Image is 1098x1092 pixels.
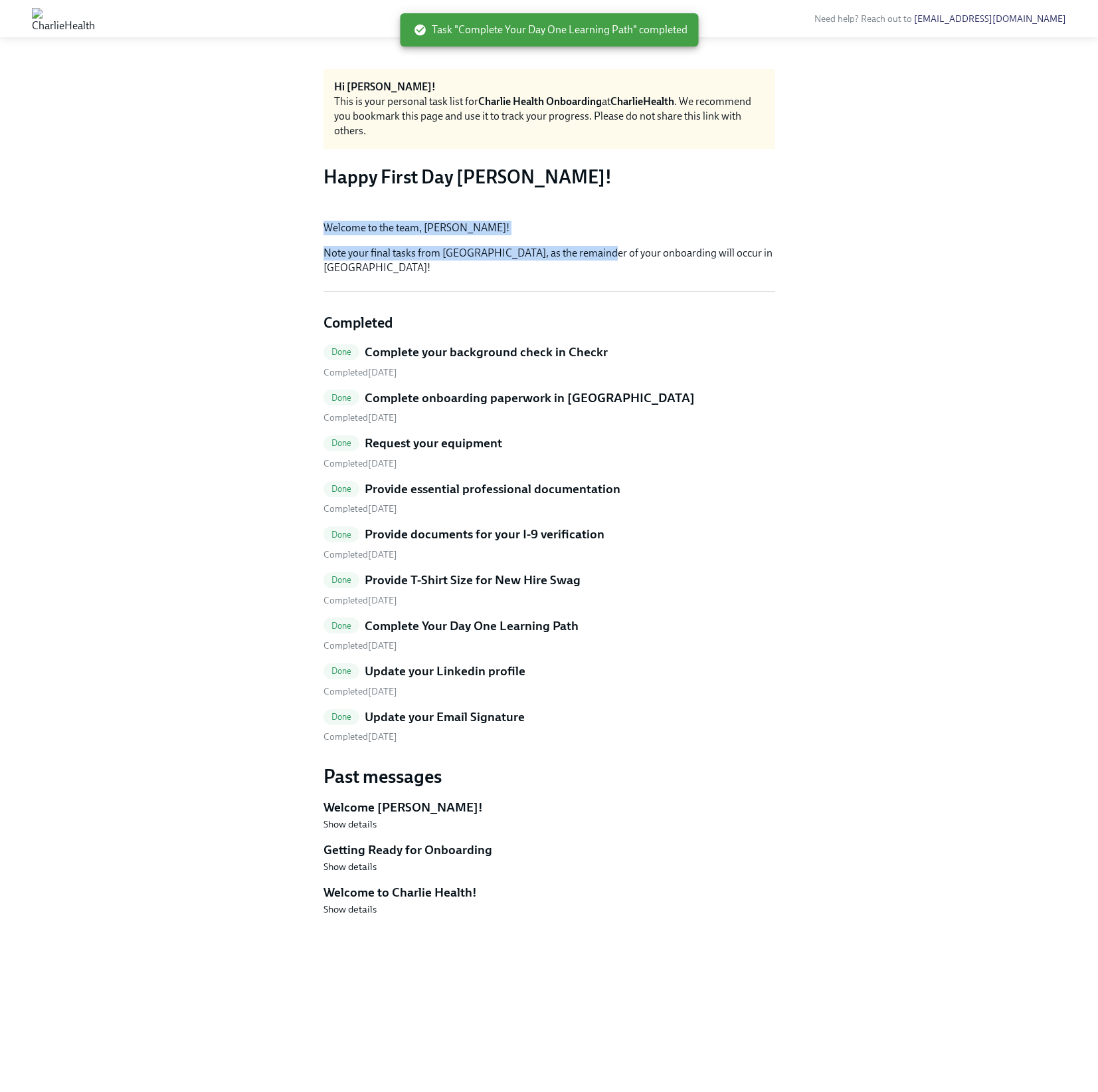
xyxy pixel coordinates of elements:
[323,549,397,560] span: Wednesday, September 3rd 2025, 5:01 pm
[323,712,360,722] span: Done
[323,438,360,448] span: Done
[365,526,604,543] h5: Provide documents for your I-9 verification
[323,347,360,357] span: Done
[365,389,695,407] h5: Complete onboarding paperwork in [GEOGRAPHIC_DATA]
[323,663,775,698] a: DoneUpdate your Linkedin profile Completed[DATE]
[323,393,360,403] span: Done
[914,13,1066,25] a: [EMAIL_ADDRESS][DOMAIN_NAME]
[323,484,360,494] span: Done
[323,818,377,831] button: Show details
[32,8,95,29] img: CharlieHealth
[323,595,397,606] span: Wednesday, September 3rd 2025, 5:01 pm
[334,94,765,138] div: This is your personal task list for at . We recommend you bookmark this page and use it to track ...
[323,313,775,333] h4: Completed
[323,389,775,425] a: DoneComplete onboarding paperwork in [GEOGRAPHIC_DATA] Completed[DATE]
[365,617,579,635] h5: Complete Your Day One Learning Path
[323,165,775,189] h3: Happy First Day [PERSON_NAME]!
[323,503,397,514] span: Wednesday, September 3rd 2025, 5:00 pm
[323,903,377,916] button: Show details
[814,13,1066,25] span: Need help? Reach out to
[323,344,775,379] a: DoneComplete your background check in Checkr Completed[DATE]
[323,841,775,859] h5: Getting Ready for Onboarding
[323,709,775,744] a: DoneUpdate your Email Signature Completed[DATE]
[334,80,436,93] strong: Hi [PERSON_NAME]!
[323,666,360,676] span: Done
[365,572,581,589] h5: Provide T-Shirt Size for New Hire Swag
[413,23,687,37] span: Task "Complete Your Day One Learning Path" completed
[323,246,775,275] p: Note your final tasks from [GEOGRAPHIC_DATA], as the remainder of your onboarding will occur in [...
[610,95,674,108] strong: CharlieHealth
[323,221,775,235] p: Welcome to the team, [PERSON_NAME]!
[323,412,397,423] span: Wednesday, September 3rd 2025, 6:13 pm
[365,344,608,361] h5: Complete your background check in Checkr
[323,884,775,901] h5: Welcome to Charlie Health!
[323,575,360,585] span: Done
[323,435,775,470] a: DoneRequest your equipment Completed[DATE]
[323,458,397,469] span: Wednesday, September 3rd 2025, 4:48 pm
[365,709,525,726] h5: Update your Email Signature
[323,799,775,816] h5: Welcome [PERSON_NAME]!
[323,481,775,516] a: DoneProvide essential professional documentation Completed[DATE]
[323,764,775,788] h3: Past messages
[323,860,377,873] button: Show details
[323,731,397,742] span: Wednesday, September 17th 2025, 2:37 pm
[323,686,397,697] span: Friday, September 19th 2025, 10:36 am
[323,367,397,378] span: Wednesday, September 3rd 2025, 4:48 pm
[478,95,602,108] strong: Charlie Health Onboarding
[365,481,620,498] h5: Provide essential professional documentation
[323,640,397,651] span: Friday, September 19th 2025, 8:19 pm
[323,526,775,561] a: DoneProvide documents for your I-9 verification Completed[DATE]
[323,621,360,631] span: Done
[323,530,360,540] span: Done
[365,435,502,452] h5: Request your equipment
[323,572,775,607] a: DoneProvide T-Shirt Size for New Hire Swag Completed[DATE]
[365,663,525,680] h5: Update your Linkedin profile
[323,617,775,653] a: DoneComplete Your Day One Learning Path Completed[DATE]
